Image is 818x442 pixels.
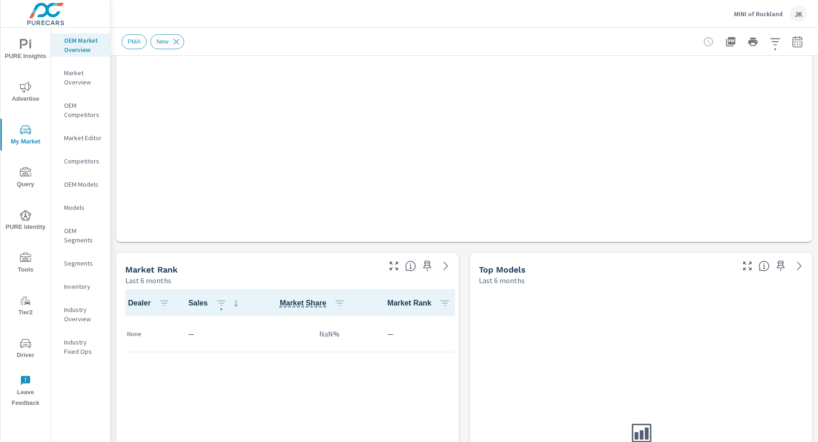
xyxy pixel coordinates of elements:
button: Select Date Range [788,32,807,51]
p: NaN% [319,328,340,339]
p: Segments [64,259,103,268]
button: "Export Report to PDF" [721,32,740,51]
span: Save this to your personalized report [773,259,788,273]
span: Save this to your personalized report [420,259,435,273]
span: PURE Insights [3,39,48,62]
p: OEM Market Overview [64,36,103,54]
div: OEM Segments [51,224,110,247]
span: Market Rank [387,298,454,309]
div: Industry Fixed Ops [51,335,110,358]
div: Inventory [51,279,110,293]
span: Advertise [3,82,48,104]
div: Models [51,201,110,214]
span: Sales [188,298,242,309]
div: OEM Competitors [51,98,110,122]
span: Market Share [280,298,349,309]
span: Driver [3,338,48,361]
span: Leave Feedback [3,375,48,409]
div: OEM Models [51,177,110,191]
p: OEM Competitors [64,101,103,119]
p: Market Editor [64,133,103,143]
p: Last 6 months [479,275,525,286]
div: Competitors [51,154,110,168]
p: Last 6 months [125,275,171,286]
p: Industry Fixed Ops [64,338,103,356]
span: Market Rank shows you how you rank, in terms of sales, to other dealerships in your market. “Mark... [405,260,416,272]
button: Make Fullscreen [740,259,755,273]
div: Industry Overview [51,303,110,326]
div: Segments [51,256,110,270]
p: Competitors [64,156,103,166]
div: OEM Market Overview [51,33,110,57]
span: My Market [3,124,48,147]
span: Dealer [128,298,174,309]
button: Make Fullscreen [386,259,401,273]
p: — [188,328,242,339]
p: — [387,328,454,339]
p: None [127,329,174,338]
span: Query [3,167,48,190]
h5: Market Rank [125,265,178,274]
div: Market Overview [51,66,110,89]
div: Market Editor [51,131,110,145]
button: Apply Filters [766,32,785,51]
div: JK [790,6,807,22]
h5: Top Models [479,265,526,274]
span: New [151,38,174,45]
span: PURE Identity [3,210,48,233]
span: PMA [122,38,146,45]
p: Industry Overview [64,305,103,324]
p: Market Overview [64,68,103,87]
a: See more details in report [438,259,453,273]
span: Tools [3,253,48,275]
div: New [150,34,184,49]
p: MINI of Rockland [734,10,783,18]
p: OEM Models [64,180,103,189]
p: Inventory [64,282,103,291]
span: Dealer Sales / Total Market Sales. [Market = within dealer PMA (or 60 miles if no PMA is defined)... [280,298,327,309]
a: See more details in report [792,259,807,273]
span: Find the biggest opportunities within your model lineup nationwide. [Source: Market registration ... [759,260,770,272]
p: OEM Segments [64,226,103,245]
span: Tier2 [3,295,48,318]
button: Print Report [744,32,762,51]
div: nav menu [0,28,51,412]
p: Models [64,203,103,212]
